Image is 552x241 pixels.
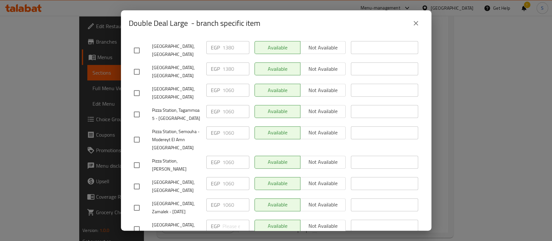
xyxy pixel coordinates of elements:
p: EGP [211,129,220,137]
input: Please enter price [222,177,249,190]
input: Please enter price [222,156,249,169]
input: Please enter price [222,198,249,211]
span: Pizza Station, Tagammoa 5 - [GEOGRAPHIC_DATA] [152,106,201,122]
span: [GEOGRAPHIC_DATA], [GEOGRAPHIC_DATA] [152,64,201,80]
span: [GEOGRAPHIC_DATA],[GEOGRAPHIC_DATA] [152,221,201,237]
p: EGP [211,65,220,73]
span: Pizza Station, [PERSON_NAME] [152,157,201,173]
input: Please enter price [222,220,249,233]
span: Pizza Station, [GEOGRAPHIC_DATA][PERSON_NAME] [152,13,201,37]
p: EGP [211,108,220,115]
input: Please enter price [222,62,249,75]
span: Pizza Station, Semouha - Modereyt El Amn [GEOGRAPHIC_DATA] [152,128,201,152]
input: Please enter price [222,105,249,118]
p: EGP [211,86,220,94]
button: close [408,16,424,31]
span: [GEOGRAPHIC_DATA], Zamalek - [DATE] [152,200,201,216]
p: EGP [211,201,220,209]
input: Please enter price [222,84,249,97]
input: Please enter price [222,126,249,139]
span: [GEOGRAPHIC_DATA], [GEOGRAPHIC_DATA] [152,42,201,58]
h2: Double Deal Large - branch specific item [129,18,260,28]
input: Please enter price [222,41,249,54]
span: [GEOGRAPHIC_DATA], [GEOGRAPHIC_DATA] [152,85,201,101]
p: EGP [211,158,220,166]
p: EGP [211,44,220,51]
p: EGP [211,180,220,187]
p: EGP [211,222,220,230]
span: [GEOGRAPHIC_DATA], [GEOGRAPHIC_DATA] [152,178,201,194]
